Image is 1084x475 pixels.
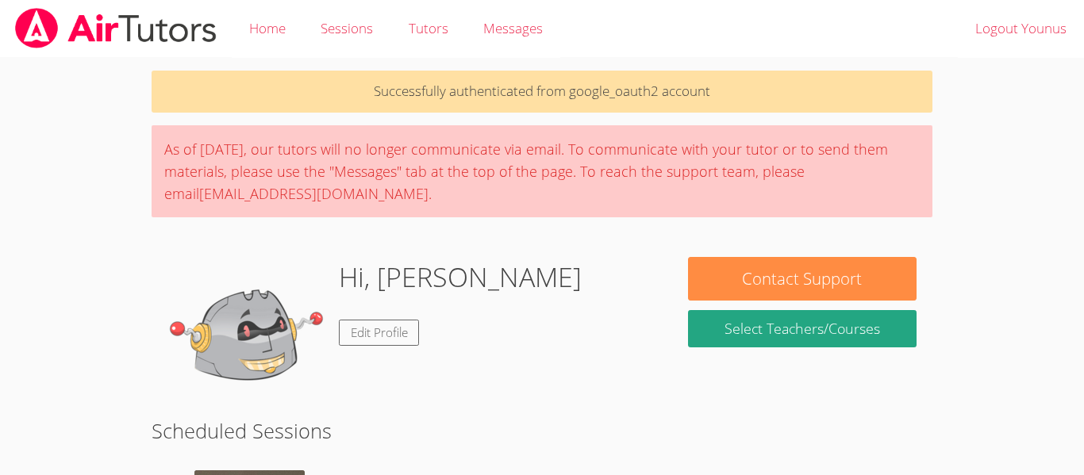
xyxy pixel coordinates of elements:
img: airtutors_banner-c4298cdbf04f3fff15de1276eac7730deb9818008684d7c2e4769d2f7ddbe033.png [13,8,218,48]
h1: Hi, [PERSON_NAME] [339,257,582,297]
a: Edit Profile [339,320,420,346]
img: default.png [167,257,326,416]
div: As of [DATE], our tutors will no longer communicate via email. To communicate with your tutor or ... [152,125,932,217]
span: Messages [483,19,543,37]
h2: Scheduled Sessions [152,416,932,446]
button: Contact Support [688,257,917,301]
a: Select Teachers/Courses [688,310,917,347]
p: Successfully authenticated from google_oauth2 account [152,71,932,113]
